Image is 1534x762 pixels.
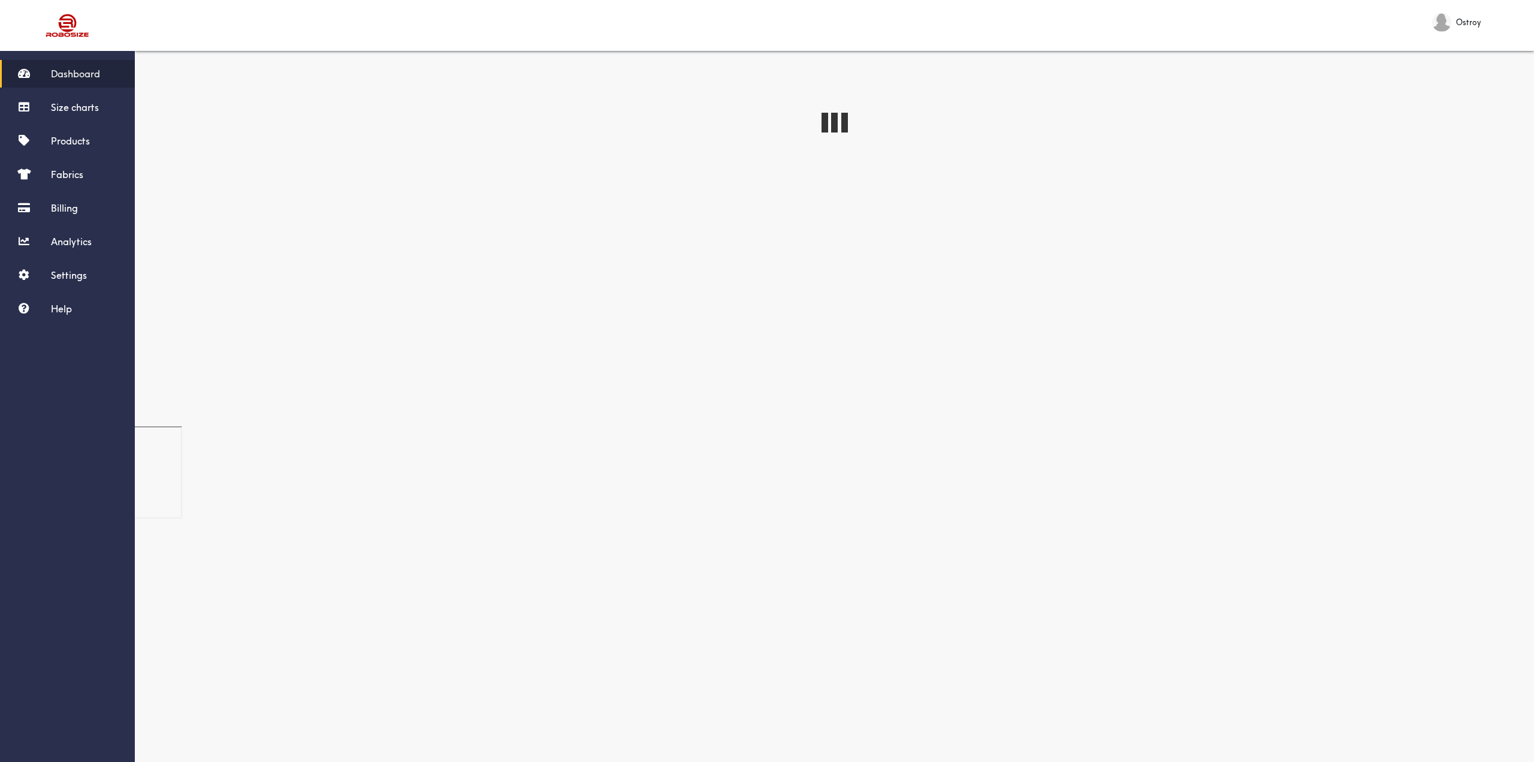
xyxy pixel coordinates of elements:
[51,168,83,180] span: Fabrics
[1432,13,1451,32] img: Ostroy
[51,135,90,147] span: Products
[51,303,72,315] span: Help
[51,202,78,214] span: Billing
[23,9,113,42] img: Robosize
[1456,16,1481,29] span: Ostroy
[51,101,99,113] span: Size charts
[51,68,100,80] span: Dashboard
[51,269,87,281] span: Settings
[51,236,92,248] span: Analytics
